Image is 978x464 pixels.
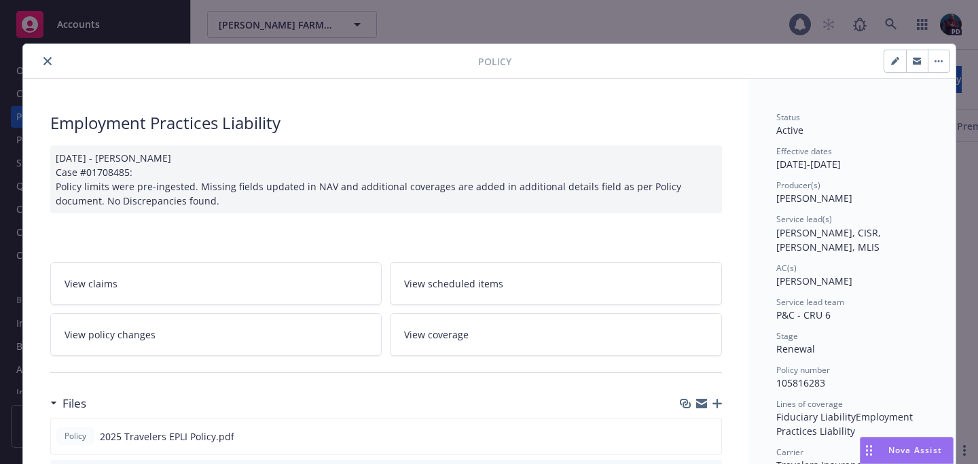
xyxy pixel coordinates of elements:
[404,327,469,342] span: View coverage
[776,262,797,274] span: AC(s)
[50,395,86,412] div: Files
[478,54,511,69] span: Policy
[62,430,89,442] span: Policy
[776,179,820,191] span: Producer(s)
[50,313,382,356] a: View policy changes
[62,395,86,412] h3: Files
[776,308,831,321] span: P&C - CRU 6
[704,429,716,444] button: preview file
[776,192,852,204] span: [PERSON_NAME]
[776,410,856,423] span: Fiduciary Liability
[888,444,942,456] span: Nova Assist
[776,213,832,225] span: Service lead(s)
[776,226,884,253] span: [PERSON_NAME], CISR, [PERSON_NAME], MLIS
[776,342,815,355] span: Renewal
[776,330,798,342] span: Stage
[776,145,832,157] span: Effective dates
[776,364,830,376] span: Policy number
[682,429,693,444] button: download file
[776,410,916,438] span: Employment Practices Liability
[776,145,928,171] div: [DATE] - [DATE]
[100,429,234,444] span: 2025 Travelers EPLI Policy.pdf
[50,262,382,305] a: View claims
[776,274,852,287] span: [PERSON_NAME]
[65,276,117,291] span: View claims
[776,398,843,410] span: Lines of coverage
[776,376,825,389] span: 105816283
[776,446,803,458] span: Carrier
[50,111,722,135] div: Employment Practices Liability
[50,145,722,213] div: [DATE] - [PERSON_NAME] Case #01708485: Policy limits were pre-ingested. Missing fields updated in...
[861,438,877,463] div: Drag to move
[776,111,800,123] span: Status
[776,296,844,308] span: Service lead team
[390,262,722,305] a: View scheduled items
[404,276,503,291] span: View scheduled items
[39,53,56,69] button: close
[390,313,722,356] a: View coverage
[65,327,156,342] span: View policy changes
[776,124,803,137] span: Active
[860,437,954,464] button: Nova Assist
